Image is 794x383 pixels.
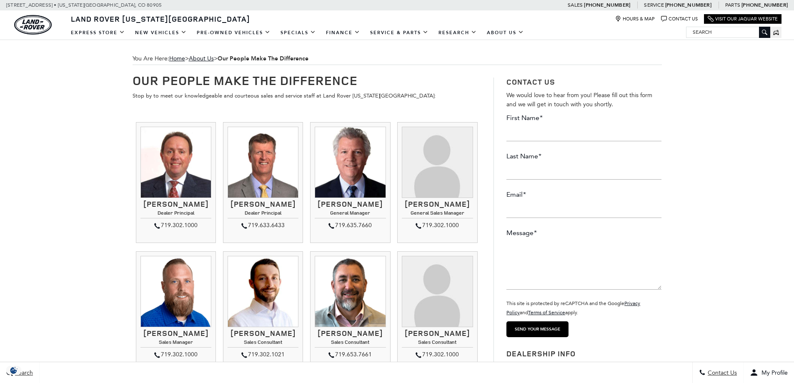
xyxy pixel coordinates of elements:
a: Terms of Service [528,310,565,315]
span: > [189,55,308,62]
a: [PHONE_NUMBER] [584,2,630,8]
a: Contact Us [661,16,698,22]
h1: Our People Make The Difference [133,73,481,87]
a: [PHONE_NUMBER] [665,2,711,8]
span: Parts [725,2,740,8]
h4: Sales Consultant [315,339,386,347]
h4: General Sales Manager [402,210,473,218]
a: Finance [321,25,365,40]
span: You Are Here: [133,53,662,65]
h4: Sales Manager [140,339,211,347]
a: Land Rover [US_STATE][GEOGRAPHIC_DATA] [66,14,255,24]
label: Email [506,190,526,199]
img: Gracie Dean [402,256,473,327]
a: Home [169,55,185,62]
h3: [PERSON_NAME] [402,200,473,208]
img: Jesse Lyon [140,256,211,327]
div: 719.633.6433 [228,220,298,230]
div: 719.302.1000 [402,350,473,360]
div: Breadcrumbs [133,53,662,65]
a: EXPRESS STORE [66,25,130,40]
img: Mike Jorgensen [228,127,298,198]
a: Research [433,25,482,40]
div: 719.635.7660 [315,220,386,230]
span: We would love to hear from you! Please fill out this form and we will get in touch with you shortly. [506,92,652,108]
label: First Name [506,113,543,123]
nav: Main Navigation [66,25,529,40]
img: Kevin Heim [228,256,298,327]
span: Service [644,2,664,8]
a: Hours & Map [615,16,655,22]
div: 719.653.7661 [315,350,386,360]
a: New Vehicles [130,25,192,40]
h3: Contact Us [506,78,661,87]
img: Trebor Alvord [315,256,386,327]
h3: [PERSON_NAME] [228,329,298,338]
a: Specials [276,25,321,40]
small: This site is protected by reCAPTCHA and the Google and apply. [506,300,640,315]
section: Click to Open Cookie Consent Modal [4,366,23,375]
input: Search [686,27,770,37]
img: Land Rover [14,15,52,35]
label: Message [506,228,537,238]
h4: Dealer Principal [228,210,298,218]
img: Opt-Out Icon [4,366,23,375]
h3: [PERSON_NAME] [402,329,473,338]
span: Contact Us [706,369,737,376]
a: Visit Our Jaguar Website [708,16,778,22]
button: Open user profile menu [744,362,794,383]
h4: General Manager [315,210,386,218]
a: About Us [189,55,214,62]
img: Kimberley Zacharias [402,127,473,198]
a: Service & Parts [365,25,433,40]
h3: [PERSON_NAME] [140,200,211,208]
a: [PHONE_NUMBER] [741,2,788,8]
span: Sales [568,2,583,8]
h3: [PERSON_NAME] [315,200,386,208]
h4: Sales Consultant [228,339,298,347]
a: land-rover [14,15,52,35]
input: Send your message [506,321,569,337]
div: 719.302.1000 [402,220,473,230]
p: Stop by to meet our knowledgeable and courteous sales and service staff at Land Rover [US_STATE][... [133,91,481,100]
div: 719.302.1000 [140,350,211,360]
img: Thom Buckley [140,127,211,198]
h3: [PERSON_NAME] [228,200,298,208]
h4: Dealer Principal [140,210,211,218]
span: > [169,55,308,62]
h3: [PERSON_NAME] [315,329,386,338]
label: Last Name [506,152,541,161]
a: About Us [482,25,529,40]
span: My Profile [758,369,788,376]
div: 719.302.1021 [228,350,298,360]
h4: Sales Consultant [402,339,473,347]
a: Pre-Owned Vehicles [192,25,276,40]
h3: [PERSON_NAME] [140,329,211,338]
strong: Our People Make The Difference [218,55,308,63]
div: 719.302.1000 [140,220,211,230]
img: Ray Reilly [315,127,386,198]
h3: Dealership Info [506,350,661,358]
span: Land Rover [US_STATE][GEOGRAPHIC_DATA] [71,14,250,24]
a: [STREET_ADDRESS] • [US_STATE][GEOGRAPHIC_DATA], CO 80905 [6,2,162,8]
